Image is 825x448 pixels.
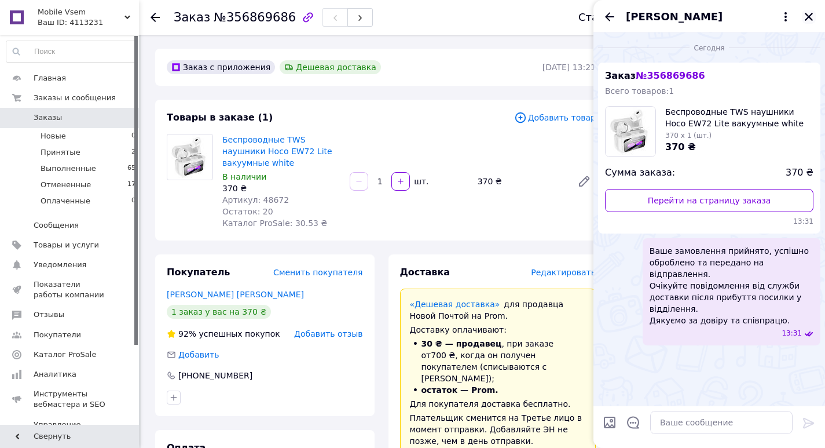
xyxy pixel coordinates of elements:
a: Редактировать [573,170,596,193]
div: Статус заказа [578,12,656,23]
span: Отмененные [41,180,91,190]
span: Покупатель [167,267,230,278]
a: Перейти на страницу заказа [605,189,813,212]
span: Сегодня [690,43,729,53]
span: Добавить [178,350,219,359]
li: , при заказе от 700 ₴ , когда он получен покупателем (списываются с [PERSON_NAME]); [410,338,586,384]
span: 30 ₴ — продавец [421,339,502,348]
span: Заказ [174,10,210,24]
button: Закрыть [802,10,816,24]
span: Артикул: 48672 [222,195,289,205]
a: [PERSON_NAME] [PERSON_NAME] [167,290,304,299]
span: Остаток: 20 [222,207,273,216]
span: 13:31 12.08.2025 [782,329,802,338]
span: В наличии [222,172,266,181]
time: [DATE] 13:21 [542,63,596,72]
span: Mobile Vsem [38,7,124,17]
span: Товары в заказе (1) [167,112,273,123]
span: Показатели работы компании [34,279,107,300]
span: Заказы и сообщения [34,93,116,103]
span: Сменить покупателя [273,268,362,277]
span: № 356869686 [636,70,705,81]
span: Товары и услуги [34,240,99,250]
div: 1 заказ у вас на 370 ₴ [167,305,271,319]
span: 0 [131,131,135,141]
span: 370 ₴ [665,141,696,152]
span: Добавить товар [514,111,596,124]
div: 370 ₴ [222,183,340,194]
img: 6788573479_w100_h100_besprovodnye-tws-naushniki.jpg [606,107,655,156]
span: Оплаченные [41,196,90,206]
span: Новые [41,131,66,141]
div: для продавца Новой Почтой на Prom. [410,298,586,322]
button: Назад [603,10,617,24]
span: Каталог ProSale [34,349,96,360]
div: 370 ₴ [473,173,568,190]
div: Ваш ID: 4113231 [38,17,139,28]
span: Сумма заказа: [605,166,675,180]
span: Заказы [34,112,62,123]
span: Всего товаров: 1 [605,86,674,96]
div: Для покупателя доставка бесплатно. [410,398,586,410]
div: успешных покупок [167,328,280,340]
span: 92% [178,329,196,338]
div: Вернуться назад [151,12,160,23]
span: 370 ₴ [786,166,813,180]
span: 65 [127,163,135,174]
span: Управление сайтом [34,420,107,440]
button: Открыть шаблоны ответов [626,415,641,430]
span: 2 [131,147,135,158]
span: Добавить отзыв [294,329,362,338]
div: Дешевая доставка [280,60,381,74]
div: шт. [411,176,430,187]
input: Поиск [6,41,136,62]
span: 13:31 12.08.2025 [605,217,813,227]
span: Инструменты вебмастера и SEO [34,389,107,410]
span: [PERSON_NAME] [626,9,723,24]
span: Отзывы [34,309,64,320]
button: [PERSON_NAME] [626,9,793,24]
span: Принятые [41,147,80,158]
img: Беспроводные TWS наушники Hoco EW72 Lite вакуумные white [167,134,212,180]
span: 0 [131,196,135,206]
span: Выполненные [41,163,96,174]
span: Каталог ProSale: 30.53 ₴ [222,218,327,228]
div: [PHONE_NUMBER] [177,370,254,381]
div: Доставку оплачивают: [410,324,586,336]
span: Ваше замовлення прийнято, успішно оброблено та передано на відправлення. Очікуйте повідомлення ві... [650,245,813,326]
div: Плательщик сменится на Третье лицо в момент отправки. Добавляйте ЭН не позже, чем в день отправки. [410,412,586,447]
span: Покупатели [34,330,81,340]
span: 17 [127,180,135,190]
div: 12.08.2025 [598,42,820,53]
span: Уведомления [34,260,86,270]
a: Беспроводные TWS наушники Hoco EW72 Lite вакуумные white [222,135,332,167]
span: Доставка [400,267,450,278]
span: Аналитика [34,369,76,380]
span: Беспроводные TWS наушники Hoco EW72 Lite вакуумные white [665,106,813,129]
span: Заказ [605,70,705,81]
span: 370 x 1 (шт.) [665,132,712,140]
div: Заказ с приложения [167,60,275,74]
span: остаток — Prom. [421,385,498,395]
span: Главная [34,73,66,83]
a: «Дешевая доставка» [410,300,500,309]
span: Сообщения [34,220,79,231]
span: Редактировать [531,268,596,277]
span: №356869686 [214,10,296,24]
